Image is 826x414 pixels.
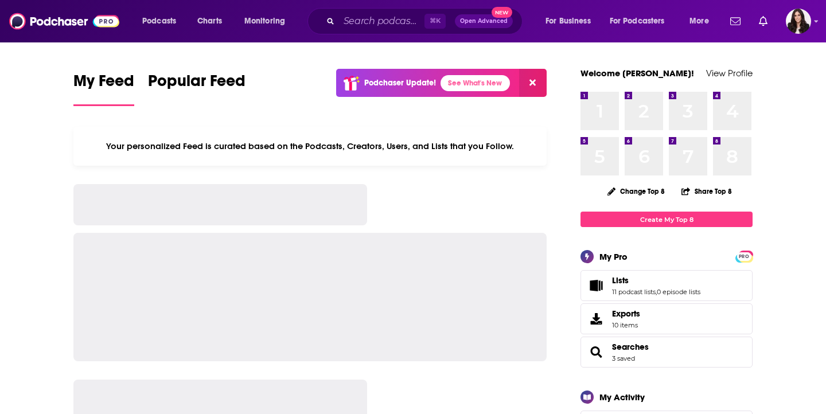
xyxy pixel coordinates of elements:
[441,75,510,91] a: See What's New
[681,180,733,202] button: Share Top 8
[786,9,811,34] button: Show profile menu
[148,71,246,106] a: Popular Feed
[737,252,751,261] span: PRO
[689,13,709,29] span: More
[612,342,649,352] a: Searches
[610,13,665,29] span: For Podcasters
[585,278,607,294] a: Lists
[786,9,811,34] span: Logged in as RebeccaShapiro
[599,251,628,262] div: My Pro
[580,68,694,79] a: Welcome [PERSON_NAME]!
[706,68,753,79] a: View Profile
[612,288,656,296] a: 11 podcast lists
[580,337,753,368] span: Searches
[726,11,745,31] a: Show notifications dropdown
[244,13,285,29] span: Monitoring
[599,392,645,403] div: My Activity
[546,13,591,29] span: For Business
[197,13,222,29] span: Charts
[786,9,811,34] img: User Profile
[339,12,424,30] input: Search podcasts, credits, & more...
[318,8,533,34] div: Search podcasts, credits, & more...
[737,252,751,260] a: PRO
[148,71,246,97] span: Popular Feed
[656,288,657,296] span: ,
[612,321,640,329] span: 10 items
[460,18,508,24] span: Open Advanced
[585,344,607,360] a: Searches
[612,275,629,286] span: Lists
[455,14,513,28] button: Open AdvancedNew
[754,11,772,31] a: Show notifications dropdown
[585,311,607,327] span: Exports
[73,71,134,97] span: My Feed
[580,303,753,334] a: Exports
[134,12,191,30] button: open menu
[602,12,681,30] button: open menu
[657,288,700,296] a: 0 episode lists
[73,71,134,106] a: My Feed
[190,12,229,30] a: Charts
[9,10,119,32] img: Podchaser - Follow, Share and Rate Podcasts
[612,354,635,362] a: 3 saved
[612,275,700,286] a: Lists
[580,270,753,301] span: Lists
[681,12,723,30] button: open menu
[492,7,512,18] span: New
[364,78,436,88] p: Podchaser Update!
[142,13,176,29] span: Podcasts
[612,308,640,319] span: Exports
[537,12,605,30] button: open menu
[424,14,446,29] span: ⌘ K
[601,184,672,198] button: Change Top 8
[73,127,547,166] div: Your personalized Feed is curated based on the Podcasts, Creators, Users, and Lists that you Follow.
[236,12,300,30] button: open menu
[580,212,753,227] a: Create My Top 8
